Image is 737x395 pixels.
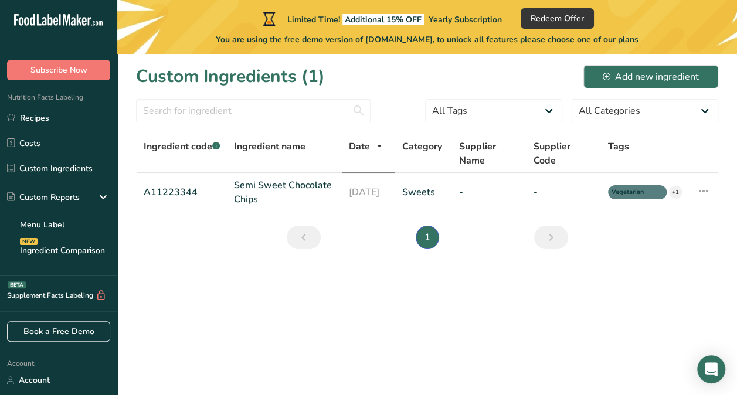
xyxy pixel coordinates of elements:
input: Search for ingredient [136,99,371,122]
button: Add new ingredient [583,65,718,88]
div: Open Intercom Messenger [697,355,725,383]
a: Previous [287,226,321,249]
button: Subscribe Now [7,60,110,80]
span: Additional 15% OFF [342,14,424,25]
h1: Custom Ingredients (1) [136,63,325,90]
span: plans [618,34,638,45]
span: Date [349,139,370,154]
span: Category [402,139,442,154]
div: BETA [8,281,26,288]
a: Sweets [402,185,445,199]
div: NEW [20,238,38,245]
a: [DATE] [349,185,388,199]
a: A11223344 [144,185,220,199]
a: - [459,185,519,199]
div: Custom Reports [7,191,80,203]
span: Supplier Code [534,139,594,168]
div: Add new ingredient [603,70,699,84]
div: +1 [669,186,682,199]
a: Semi Sweet Chocolate Chips [234,178,335,206]
span: Yearly Subscription [429,14,502,25]
span: Redeem Offer [531,12,584,25]
span: Supplier Name [459,139,519,168]
span: Vegetarian [612,188,653,197]
span: Subscribe Now [30,64,87,76]
a: Book a Free Demo [7,321,110,342]
div: Limited Time! [260,12,502,26]
a: Next [534,226,568,249]
span: Ingredient name [234,139,305,154]
button: Redeem Offer [521,8,594,29]
span: Tags [608,139,629,154]
span: You are using the free demo version of [DOMAIN_NAME], to unlock all features please choose one of... [216,33,638,46]
a: - [534,185,594,199]
span: Ingredient code [144,140,220,153]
